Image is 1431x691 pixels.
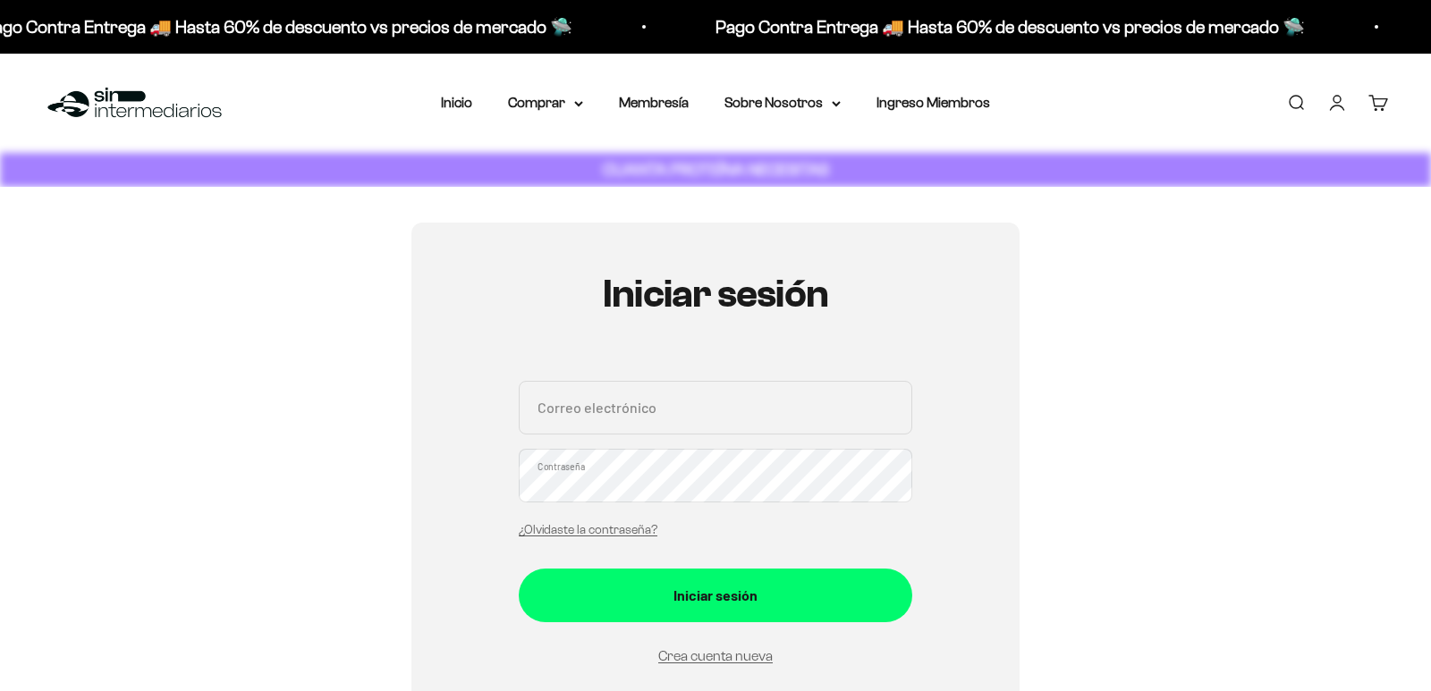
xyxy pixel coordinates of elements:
a: Ingreso Miembros [876,95,990,110]
a: Crea cuenta nueva [658,648,773,663]
summary: Comprar [508,91,583,114]
a: Inicio [441,95,472,110]
a: Membresía [619,95,689,110]
summary: Sobre Nosotros [724,91,841,114]
a: ¿Olvidaste la contraseña? [519,523,657,536]
h1: Iniciar sesión [519,273,912,316]
button: Iniciar sesión [519,569,912,622]
strong: CUANTA PROTEÍNA NECESITAS [603,160,829,179]
p: Pago Contra Entrega 🚚 Hasta 60% de descuento vs precios de mercado 🛸 [715,13,1305,41]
